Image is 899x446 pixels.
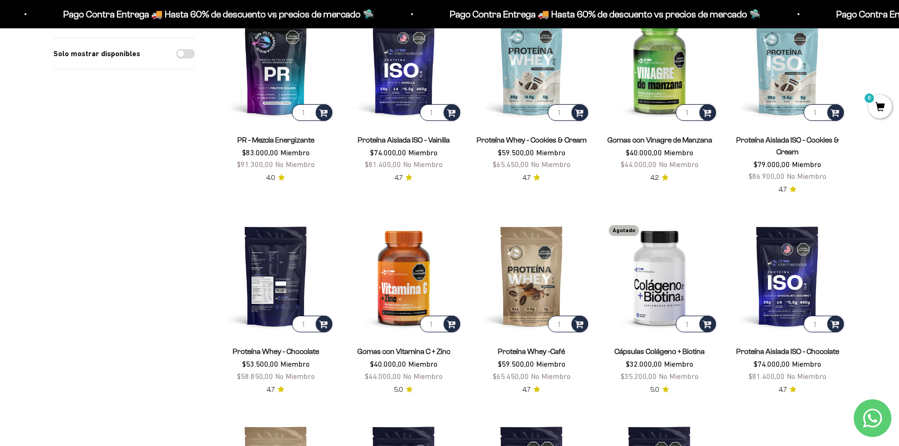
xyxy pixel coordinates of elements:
[748,372,785,380] span: $81.400,00
[614,347,705,355] a: Cápsulas Colágeno + Biotina
[779,185,787,195] span: 4.7
[650,173,669,183] a: 4.24.2 de 5.0 estrellas
[493,160,529,168] span: $65.450,00
[754,160,790,168] span: $79.000,00
[607,136,712,144] a: Gomas con Vinagre de Manzana
[787,172,826,180] span: No Miembro
[242,360,278,368] span: $53.500,00
[403,160,443,168] span: No Miembro
[408,148,437,157] span: Miembro
[748,172,785,180] span: $86.900,00
[779,385,797,395] a: 4.74.7 de 5.0 estrellas
[522,173,540,183] a: 4.74.7 de 5.0 estrellas
[357,347,450,355] a: Gomas con Vitamina C + Zinc
[370,148,406,157] span: $74.000,00
[242,148,278,157] span: $83.000,00
[650,385,669,395] a: 5.05.0 de 5.0 estrellas
[531,160,571,168] span: No Miembro
[664,360,693,368] span: Miembro
[626,360,662,368] span: $32.000,00
[267,385,275,395] span: 4.7
[736,347,839,355] a: Proteína Aislada ISO - Chocolate
[53,48,140,60] label: Solo mostrar disponibles
[448,7,759,22] p: Pago Contra Entrega 🚚 Hasta 60% de descuento vs precios de mercado 🛸
[864,93,875,104] mark: 0
[233,347,319,355] a: Proteína Whey - Chocolate
[779,185,797,195] a: 4.74.7 de 5.0 estrellas
[280,360,310,368] span: Miembro
[218,218,334,334] img: Proteína Whey - Chocolate
[531,372,571,380] span: No Miembro
[493,372,529,380] span: $65.450,00
[365,372,401,380] span: $44.000,00
[267,385,285,395] a: 4.74.7 de 5.0 estrellas
[779,385,787,395] span: 4.7
[754,360,790,368] span: $74.000,00
[536,148,565,157] span: Miembro
[792,160,821,168] span: Miembro
[237,372,273,380] span: $58.850,00
[237,136,314,144] a: PR - Mezcla Energizante
[498,148,534,157] span: $59.500,00
[736,136,839,156] a: Proteína Aislada ISO - Cookies & Cream
[370,360,406,368] span: $40.000,00
[650,173,659,183] span: 4.2
[522,385,530,395] span: 4.7
[280,148,310,157] span: Miembro
[395,173,412,183] a: 4.74.7 de 5.0 estrellas
[522,385,540,395] a: 4.74.7 de 5.0 estrellas
[626,148,662,157] span: $40.000,00
[61,7,372,22] p: Pago Contra Entrega 🚚 Hasta 60% de descuento vs precios de mercado 🛸
[664,148,693,157] span: Miembro
[659,160,698,168] span: No Miembro
[650,385,659,395] span: 5.0
[522,173,530,183] span: 4.7
[868,102,892,113] a: 0
[621,160,657,168] span: $44.000,00
[477,136,587,144] a: Proteína Whey - Cookies & Cream
[395,173,403,183] span: 4.7
[536,360,565,368] span: Miembro
[275,372,315,380] span: No Miembro
[659,372,698,380] span: No Miembro
[266,173,285,183] a: 4.04.0 de 5.0 estrellas
[787,372,826,380] span: No Miembro
[394,385,413,395] a: 5.05.0 de 5.0 estrellas
[498,360,534,368] span: $59.500,00
[237,160,273,168] span: $91.300,00
[275,160,315,168] span: No Miembro
[358,136,450,144] a: Proteína Aislada ISO - Vainilla
[394,385,403,395] span: 5.0
[621,372,657,380] span: $35.200,00
[408,360,437,368] span: Miembro
[792,360,821,368] span: Miembro
[403,372,443,380] span: No Miembro
[365,160,401,168] span: $81.400,00
[266,173,275,183] span: 4.0
[498,347,565,355] a: Proteína Whey -Café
